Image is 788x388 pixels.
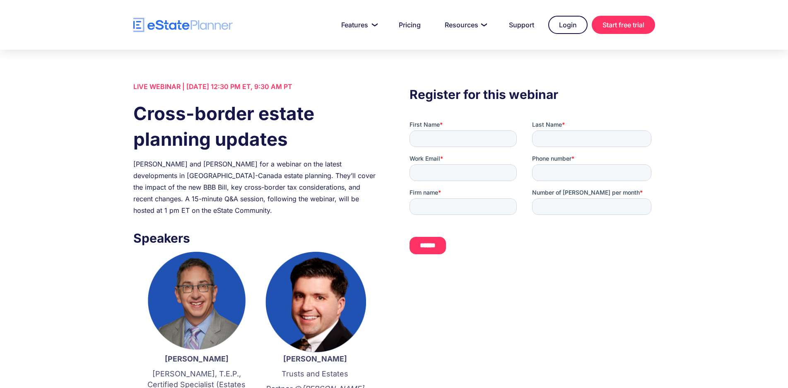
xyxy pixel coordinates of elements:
a: Features [331,17,385,33]
h3: Speakers [133,229,378,248]
div: LIVE WEBINAR | [DATE] 12:30 PM ET, 9:30 AM PT [133,81,378,92]
strong: [PERSON_NAME] [283,354,347,363]
a: home [133,18,233,32]
div: [PERSON_NAME] and [PERSON_NAME] for a webinar on the latest developments in [GEOGRAPHIC_DATA]-Can... [133,158,378,216]
h3: Register for this webinar [410,85,655,104]
p: Trusts and Estates [264,369,366,379]
strong: [PERSON_NAME] [165,354,229,363]
a: Pricing [389,17,431,33]
a: Start free trial [592,16,655,34]
a: Support [499,17,544,33]
iframe: Form 0 [410,120,655,261]
a: Login [548,16,588,34]
h1: Cross-border estate planning updates [133,101,378,152]
a: Resources [435,17,495,33]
